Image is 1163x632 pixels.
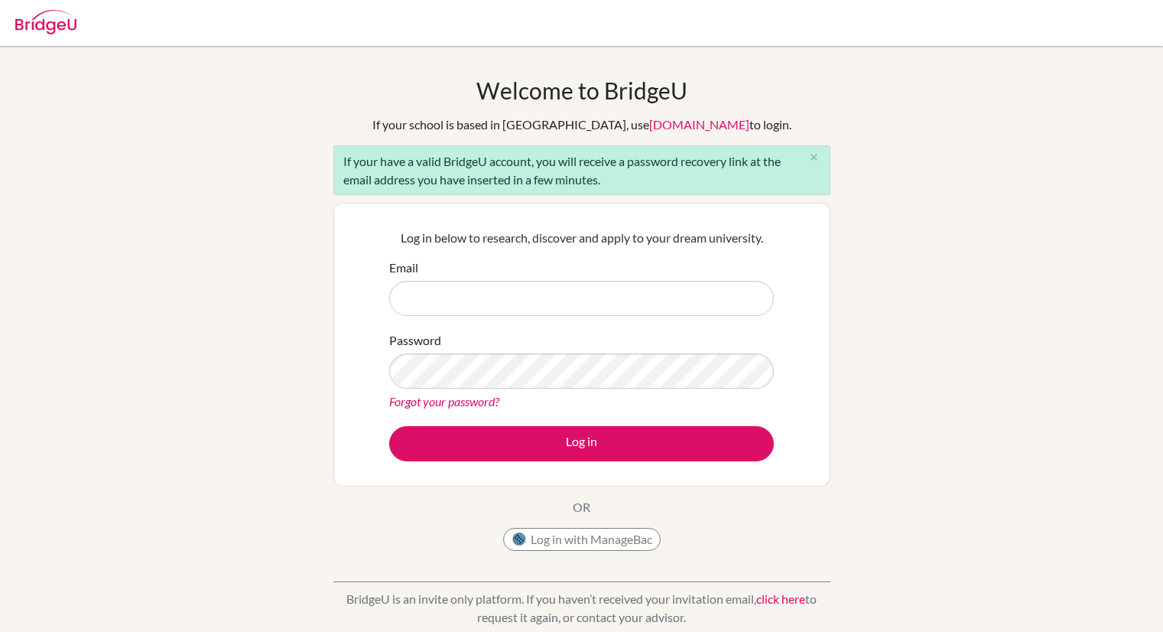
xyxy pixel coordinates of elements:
p: BridgeU is an invite only platform. If you haven’t received your invitation email, to request it ... [333,590,830,627]
label: Email [389,259,418,277]
div: If your school is based in [GEOGRAPHIC_DATA], use to login. [372,116,791,134]
button: Log in with ManageBac [503,528,661,551]
i: close [808,151,820,163]
img: Bridge-U [15,10,76,34]
a: Forgot your password? [389,394,499,409]
label: Password [389,331,441,350]
button: Close [799,146,830,169]
h1: Welcome to BridgeU [476,77,687,104]
button: Log in [389,426,774,461]
a: [DOMAIN_NAME] [649,117,749,132]
a: click here [756,591,805,606]
p: OR [573,498,590,516]
p: Log in below to research, discover and apply to your dream university. [389,229,774,247]
div: If your have a valid BridgeU account, you will receive a password recovery link at the email addr... [333,145,830,195]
